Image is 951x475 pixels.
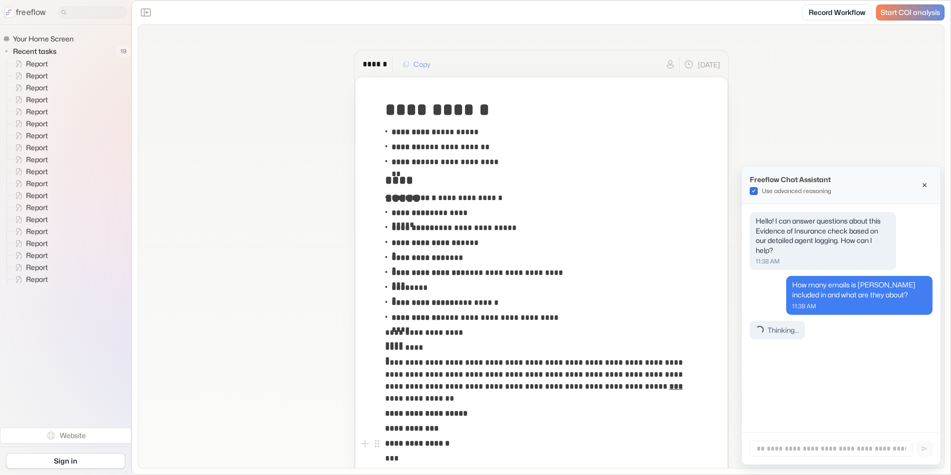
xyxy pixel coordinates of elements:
span: Report [24,191,51,201]
a: Report [7,82,52,94]
a: Report [7,273,52,285]
a: Report [7,142,52,154]
span: 19 [115,45,131,58]
span: Report [24,203,51,213]
a: Report [7,94,52,106]
span: Report [24,83,51,93]
p: Use advanced reasoning [762,187,831,196]
a: Sign in [6,453,125,469]
a: Report [7,118,52,130]
span: Your Home Screen [11,34,76,44]
span: Report [24,131,51,141]
span: Report [24,143,51,153]
span: Report [24,155,51,165]
a: Start COI analysis [876,4,945,20]
span: Start COI analysis [881,8,940,17]
a: Report [7,226,52,237]
a: Report [7,237,52,249]
a: Report [7,58,52,70]
span: Report [24,238,51,248]
span: Report [24,274,51,284]
a: Report [7,202,52,214]
a: Report [7,70,52,82]
span: Report [24,71,51,81]
a: Report [7,261,52,273]
span: Report [24,250,51,260]
a: Report [7,130,52,142]
span: Report [24,167,51,177]
p: Freeflow Chat Assistant [750,174,831,185]
button: Recent tasks [3,45,60,57]
span: Report [24,59,51,69]
a: freeflow [4,6,46,18]
span: Report [24,262,51,272]
span: Report [24,227,51,237]
span: Recent tasks [11,46,59,56]
a: Report [7,166,52,178]
a: Record Workflow [802,4,872,20]
a: Your Home Screen [3,33,77,45]
span: Report [24,95,51,105]
a: Report [7,106,52,118]
span: Hello! I can answer questions about this Evidence of Insurance check based on our detailed agent ... [756,217,881,254]
p: freeflow [16,6,46,18]
button: Open block menu [371,438,383,450]
a: Report [7,178,52,190]
span: Report [24,215,51,225]
span: How many emails is [PERSON_NAME] included in and what are they about? [792,280,916,299]
p: [DATE] [698,59,720,70]
p: 11:38 AM [792,302,927,311]
a: Report [7,154,52,166]
button: Add block [359,438,371,450]
button: Close chat [917,177,933,193]
button: Copy [397,56,437,72]
span: Report [24,179,51,189]
a: Report [7,249,52,261]
p: Thinking... [768,325,799,335]
p: 11:38 AM [756,257,890,266]
span: Report [24,119,51,129]
a: Report [7,190,52,202]
a: Report [7,214,52,226]
span: Report [24,107,51,117]
button: Send message [917,441,933,457]
button: Close the sidebar [138,4,154,20]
